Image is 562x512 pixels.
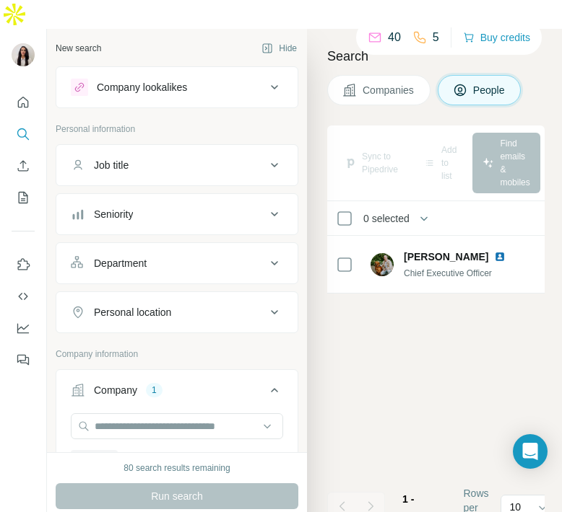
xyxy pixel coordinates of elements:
button: Buy credits [463,27,530,48]
button: Job title [56,148,298,182]
div: 1 [146,384,163,397]
span: 0 selected [363,211,410,226]
div: Department [94,256,147,270]
span: Chief Executive Officer [404,268,492,278]
span: [PERSON_NAME] [404,250,488,264]
img: Avatar [12,43,35,66]
div: New search [56,42,101,55]
div: 80 search results remaining [124,462,230,475]
img: LinkedIn logo [494,251,506,262]
button: Quick start [12,89,35,115]
div: Open Intercom Messenger [513,434,548,469]
button: Personal location [56,295,298,330]
h4: Search [327,46,545,66]
button: Feedback [12,347,35,373]
div: Job title [94,158,129,172]
button: Enrich CSV [12,153,35,179]
p: Personal information [56,123,298,136]
p: 5 [433,29,439,46]
span: Companies [363,83,415,97]
div: Company lookalikes [97,80,187,94]
button: Seniority [56,197,298,231]
div: Seniority [94,207,133,221]
button: Dashboard [12,315,35,341]
button: Use Surfe on LinkedIn [12,252,35,278]
p: 40 [388,29,401,46]
div: Personal location [94,305,171,319]
img: Avatar [371,253,394,276]
button: My lists [12,185,35,211]
p: Company information [56,348,298,361]
button: Search [12,121,35,147]
button: Hide [251,37,307,59]
div: Company [94,383,137,397]
button: Use Surfe API [12,283,35,309]
span: People [473,83,506,97]
button: Company1 [56,373,298,413]
button: Department [56,246,298,281]
button: Company lookalikes [56,70,298,105]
